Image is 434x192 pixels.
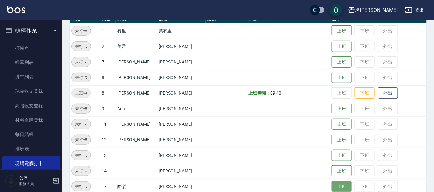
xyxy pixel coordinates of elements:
[2,127,60,142] a: 每日結帳
[100,148,116,163] td: 13
[116,116,157,132] td: [PERSON_NAME]
[116,23,157,39] td: 宥里
[100,54,116,70] td: 7
[19,175,51,181] h5: 公司
[332,41,352,52] button: 上班
[157,85,206,101] td: [PERSON_NAME]
[157,39,206,54] td: [PERSON_NAME]
[116,39,157,54] td: 美君
[271,91,282,96] span: 09:40
[100,39,116,54] td: 2
[116,54,157,70] td: [PERSON_NAME]
[157,132,206,148] td: [PERSON_NAME]
[332,119,352,130] button: 上班
[100,116,116,132] td: 11
[19,181,51,187] p: 服務人員
[403,4,427,16] button: 登出
[355,87,375,99] button: 下班
[100,70,116,85] td: 8
[332,150,352,161] button: 上班
[100,85,116,101] td: 8
[332,25,352,37] button: 上班
[2,22,60,39] button: 櫃檯作業
[332,103,352,115] button: 上班
[332,72,352,83] button: 上班
[72,121,91,128] span: 未打卡
[157,101,206,116] td: [PERSON_NAME]
[2,55,60,70] a: 帳單列表
[116,132,157,148] td: [PERSON_NAME]
[100,163,116,179] td: 14
[249,91,271,96] b: 上班時間：
[157,23,206,39] td: 葉宥里
[332,181,352,192] button: 上班
[100,132,116,148] td: 12
[72,168,91,174] span: 未打卡
[100,101,116,116] td: 9
[116,70,157,85] td: [PERSON_NAME]
[2,41,60,55] a: 打帳單
[2,156,60,171] a: 現場電腦打卡
[72,74,91,81] span: 未打卡
[2,84,60,98] a: 現金收支登錄
[116,101,157,116] td: Ada
[71,90,91,96] span: 上班中
[72,137,91,143] span: 未打卡
[345,4,400,16] button: 名[PERSON_NAME]
[2,99,60,113] a: 高階收支登錄
[7,6,25,13] img: Logo
[157,148,206,163] td: [PERSON_NAME]
[157,116,206,132] td: [PERSON_NAME]
[2,142,60,156] a: 排班表
[378,87,398,99] button: 外出
[332,134,352,146] button: 上班
[2,70,60,84] a: 掛單列表
[5,175,17,187] img: Person
[72,43,91,50] span: 未打卡
[72,59,91,65] span: 未打卡
[2,113,60,127] a: 材料自購登錄
[72,183,91,190] span: 未打卡
[72,152,91,159] span: 未打卡
[157,70,206,85] td: [PERSON_NAME]
[355,6,398,14] div: 名[PERSON_NAME]
[116,85,157,101] td: [PERSON_NAME]
[332,56,352,68] button: 上班
[157,163,206,179] td: [PERSON_NAME]
[72,28,91,34] span: 未打卡
[100,23,116,39] td: 1
[332,165,352,177] button: 上班
[330,4,342,16] button: save
[157,54,206,70] td: [PERSON_NAME]
[72,105,91,112] span: 未打卡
